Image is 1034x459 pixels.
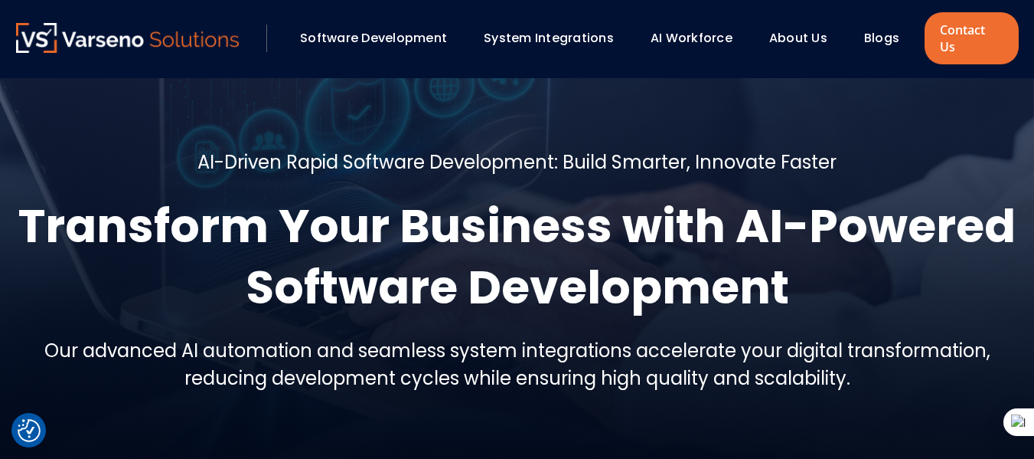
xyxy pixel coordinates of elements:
[16,23,240,53] img: Varseno Solutions – Product Engineering & IT Services
[197,149,837,176] h5: AI-Driven Rapid Software Development: Build Smarter, Innovate Faster
[476,25,635,51] div: System Integrations
[292,25,468,51] div: Software Development
[864,29,899,47] a: Blogs
[16,23,240,54] a: Varseno Solutions – Product Engineering & IT Services
[651,29,732,47] a: AI Workforce
[16,195,1019,318] h1: Transform Your Business with AI-Powered Software Development
[16,337,1019,392] h5: Our advanced AI automation and seamless system integrations accelerate your digital transformatio...
[925,12,1018,64] a: Contact Us
[18,419,41,442] button: Cookie Settings
[769,29,827,47] a: About Us
[484,29,614,47] a: System Integrations
[762,25,849,51] div: About Us
[18,419,41,442] img: Revisit consent button
[643,25,754,51] div: AI Workforce
[856,25,921,51] div: Blogs
[300,29,447,47] a: Software Development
